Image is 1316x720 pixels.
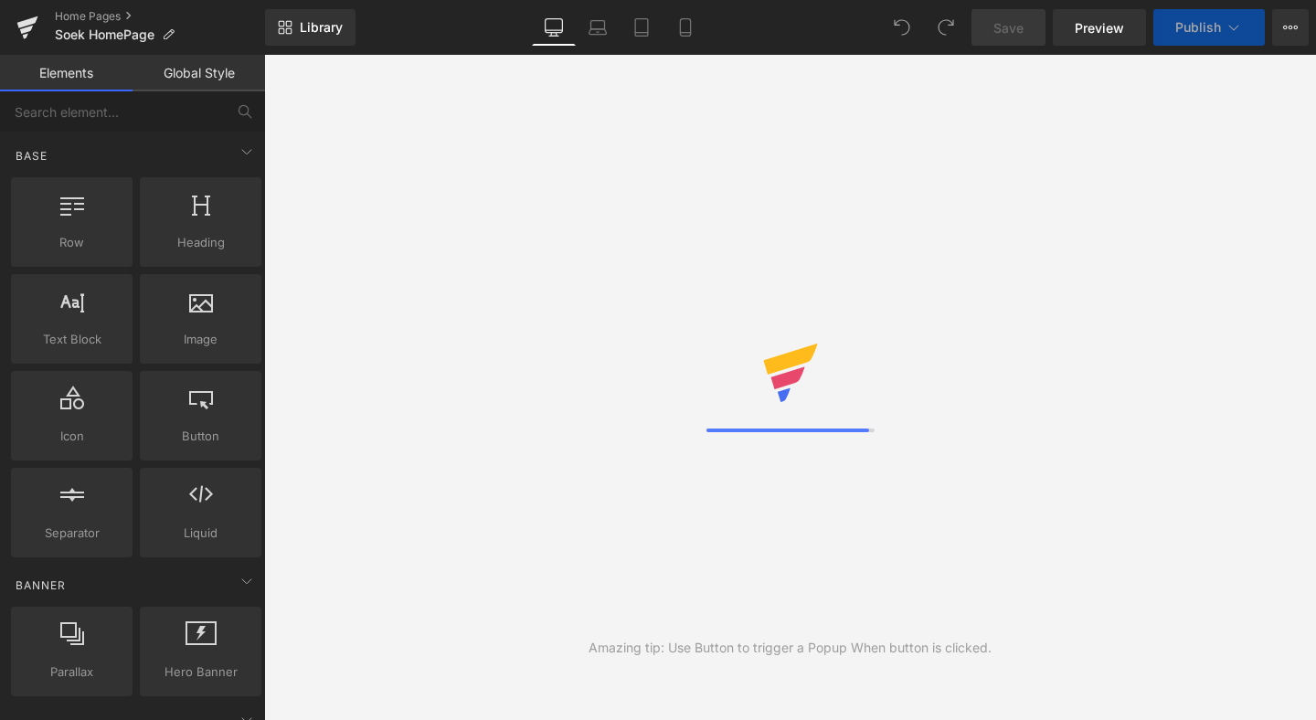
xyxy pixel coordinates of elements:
[16,524,127,543] span: Separator
[576,9,620,46] a: Laptop
[55,9,265,24] a: Home Pages
[532,9,576,46] a: Desktop
[928,9,964,46] button: Redo
[16,330,127,349] span: Text Block
[133,55,265,91] a: Global Style
[16,233,127,252] span: Row
[265,9,356,46] a: New Library
[145,427,256,446] span: Button
[16,662,127,682] span: Parallax
[1272,9,1309,46] button: More
[16,427,127,446] span: Icon
[145,233,256,252] span: Heading
[884,9,920,46] button: Undo
[145,330,256,349] span: Image
[663,9,707,46] a: Mobile
[14,147,49,164] span: Base
[1053,9,1146,46] a: Preview
[620,9,663,46] a: Tablet
[589,638,992,658] div: Amazing tip: Use Button to trigger a Popup When button is clicked.
[1075,18,1124,37] span: Preview
[1153,9,1265,46] button: Publish
[14,577,68,594] span: Banner
[1175,20,1221,35] span: Publish
[145,524,256,543] span: Liquid
[993,18,1024,37] span: Save
[145,662,256,682] span: Hero Banner
[55,27,154,42] span: Soek HomePage
[300,19,343,36] span: Library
